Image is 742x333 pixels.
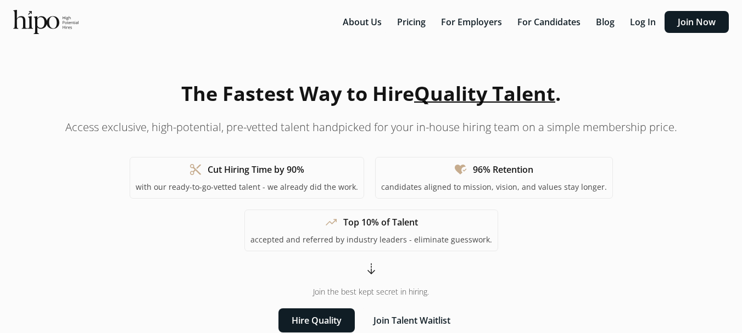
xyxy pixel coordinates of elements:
[13,10,79,34] img: official-logo
[181,79,561,109] h1: The Fastest Way to Hire .
[343,216,418,229] h1: Top 10% of Talent
[623,16,665,28] a: Log In
[336,16,390,28] a: About Us
[434,16,511,28] a: For Employers
[434,11,509,33] button: For Employers
[414,80,555,107] span: Quality Talent
[390,16,434,28] a: Pricing
[473,163,533,176] h1: 96% Retention
[65,120,677,135] p: Access exclusive, high-potential, pre-vetted talent handpicked for your in-house hiring team on a...
[325,216,338,229] span: trending_up
[278,308,355,332] button: Hire Quality
[313,286,429,297] span: Join the best kept secret in hiring.
[208,163,304,176] h1: Cut Hiring Time by 90%
[390,11,432,33] button: Pricing
[589,16,623,28] a: Blog
[136,182,358,193] p: with our ready-to-go-vetted talent - we already did the work.
[623,11,662,33] button: Log In
[589,11,621,33] button: Blog
[189,163,202,176] span: content_cut
[250,234,492,245] p: accepted and referred by industry leaders - eliminate guesswork.
[381,182,607,193] p: candidates aligned to mission, vision, and values stay longer.
[360,308,464,332] button: Join Talent Waitlist
[665,11,729,33] button: Join Now
[336,11,388,33] button: About Us
[665,16,729,28] a: Join Now
[511,11,587,33] button: For Candidates
[454,163,467,176] span: heart_check
[511,16,589,28] a: For Candidates
[365,262,378,275] span: arrow_cool_down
